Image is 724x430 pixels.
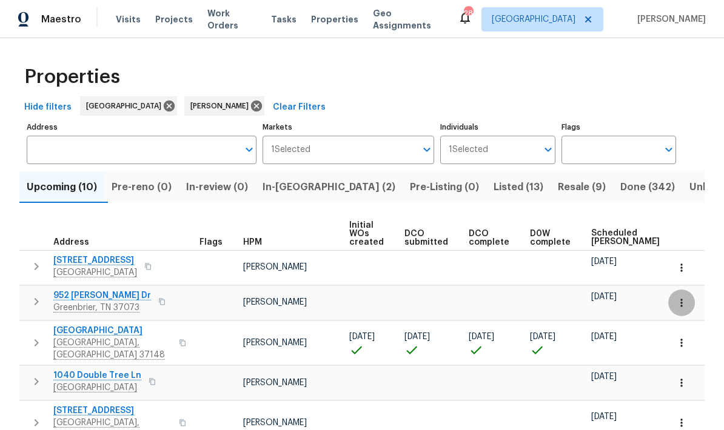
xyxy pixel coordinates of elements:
span: Properties [311,13,358,25]
span: Address [53,238,89,246]
span: [DATE] [530,332,555,341]
label: Markets [263,124,435,131]
button: Open [418,141,435,158]
span: Properties [24,71,120,83]
span: D0W complete [530,230,571,246]
span: Resale (9) [558,179,606,196]
span: DCO submitted [404,230,448,246]
button: Hide filters [19,96,76,119]
span: [DATE] [591,332,617,341]
div: [PERSON_NAME] [184,96,264,116]
span: Geo Assignments [373,7,443,31]
span: [DATE] [591,257,617,266]
span: Tasks [271,15,297,24]
span: Pre-reno (0) [112,179,172,196]
button: Open [540,141,557,158]
span: In-review (0) [186,179,248,196]
span: Pre-Listing (0) [410,179,479,196]
span: Projects [155,13,193,25]
span: Maestro [41,13,81,25]
span: [PERSON_NAME] [243,298,307,306]
span: Done (342) [620,179,675,196]
span: 1 Selected [271,145,310,155]
span: DCO complete [469,230,509,246]
div: 28 [464,7,472,19]
span: [PERSON_NAME] [190,100,253,112]
span: [PERSON_NAME] [243,339,307,347]
span: [DATE] [591,372,617,381]
span: Visits [116,13,141,25]
span: Scheduled [PERSON_NAME] [591,229,660,246]
span: Upcoming (10) [27,179,97,196]
span: Clear Filters [273,100,326,115]
span: Flags [199,238,223,246]
button: Open [660,141,677,158]
button: Clear Filters [268,96,330,119]
button: Open [241,141,258,158]
span: [PERSON_NAME] [243,263,307,271]
span: [PERSON_NAME] [632,13,706,25]
span: [DATE] [591,412,617,421]
div: [GEOGRAPHIC_DATA] [80,96,177,116]
label: Address [27,124,256,131]
span: 1 Selected [449,145,488,155]
span: In-[GEOGRAPHIC_DATA] (2) [263,179,395,196]
span: Work Orders [207,7,256,31]
span: Initial WOs created [349,221,384,246]
span: [GEOGRAPHIC_DATA] [86,100,166,112]
span: Listed (13) [494,179,543,196]
span: [PERSON_NAME] [243,379,307,387]
label: Individuals [440,124,555,131]
span: [DATE] [591,293,617,301]
span: [PERSON_NAME] [243,418,307,427]
span: [DATE] [349,332,375,341]
span: [GEOGRAPHIC_DATA] [492,13,575,25]
label: Flags [561,124,676,131]
span: Hide filters [24,100,72,115]
span: [DATE] [469,332,494,341]
span: [DATE] [404,332,430,341]
span: HPM [243,238,262,246]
